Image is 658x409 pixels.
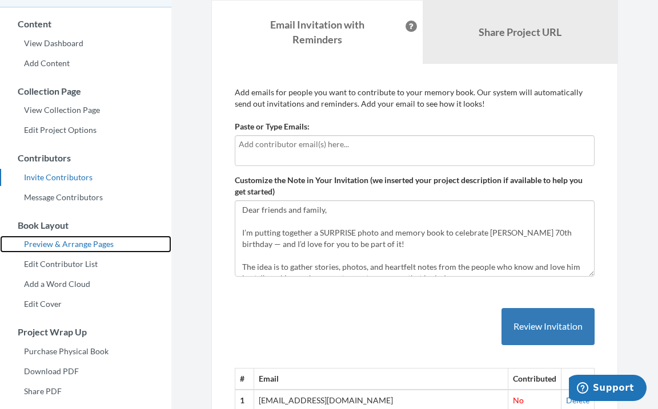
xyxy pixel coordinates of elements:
th: Contributed [508,368,561,390]
th: Email [254,368,508,390]
b: Share Project URL [479,26,561,38]
h3: Content [1,19,171,29]
h3: Project Wrap Up [1,327,171,337]
p: Add emails for people you want to contribute to your memory book. Our system will automatically s... [235,87,595,110]
h3: Contributors [1,153,171,163]
button: Review Invitation [501,308,595,345]
label: Customize the Note in Your Invitation (we inserted your project description if available to help ... [235,175,595,197]
iframe: Opens a widget where you can chat to one of our agents [569,375,647,403]
label: Paste or Type Emails: [235,121,310,132]
a: Delete [566,395,589,405]
strong: Email Invitation with Reminders [270,18,364,46]
input: Add contributor email(s) here... [239,138,591,151]
span: No [513,395,524,405]
th: # [235,368,254,390]
h3: Book Layout [1,220,171,230]
h3: Collection Page [1,86,171,96]
textarea: Dear friends and family, I’m putting together a SURPRISE photo and memory book to celebrate [PERS... [235,200,595,277]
